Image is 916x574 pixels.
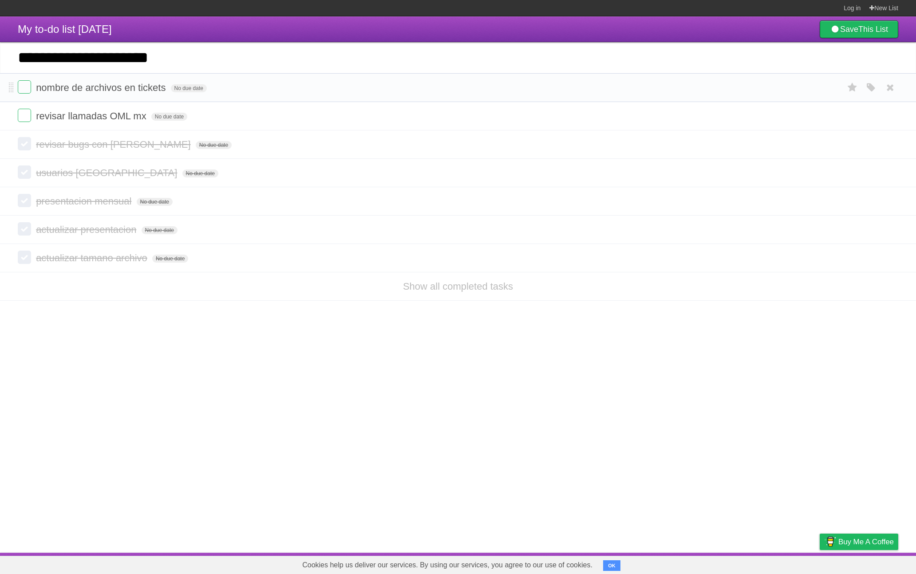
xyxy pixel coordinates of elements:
label: Done [18,137,31,150]
span: No due date [182,169,218,177]
span: My to-do list [DATE] [18,23,112,35]
span: No due date [142,226,178,234]
span: Cookies help us deliver our services. By using our services, you agree to our use of cookies. [293,556,601,574]
label: Done [18,251,31,264]
a: SaveThis List [820,20,898,38]
span: nombre de archivos en tickets [36,82,168,93]
label: Done [18,222,31,236]
a: Buy me a coffee [820,534,898,550]
label: Done [18,80,31,94]
img: Buy me a coffee [824,534,836,549]
span: revisar llamadas OML mx [36,110,149,122]
span: No due date [137,198,173,206]
label: Star task [844,80,861,95]
a: About [702,555,720,572]
a: Show all completed tasks [403,281,513,292]
label: Done [18,109,31,122]
span: No due date [196,141,232,149]
span: No due date [151,113,187,121]
span: revisar bugs con [PERSON_NAME] [36,139,193,150]
a: Privacy [808,555,831,572]
span: Buy me a coffee [838,534,894,550]
span: No due date [171,84,207,92]
span: actualizar tamano archivo [36,252,150,263]
a: Suggest a feature [842,555,898,572]
label: Done [18,165,31,179]
b: This List [858,25,888,34]
a: Developers [731,555,767,572]
span: actualizar presentacion [36,224,138,235]
a: Terms [778,555,798,572]
label: Done [18,194,31,207]
span: No due date [152,255,188,263]
button: OK [603,560,620,571]
span: presentacion mensual [36,196,134,207]
span: usuarios [GEOGRAPHIC_DATA] [36,167,179,178]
